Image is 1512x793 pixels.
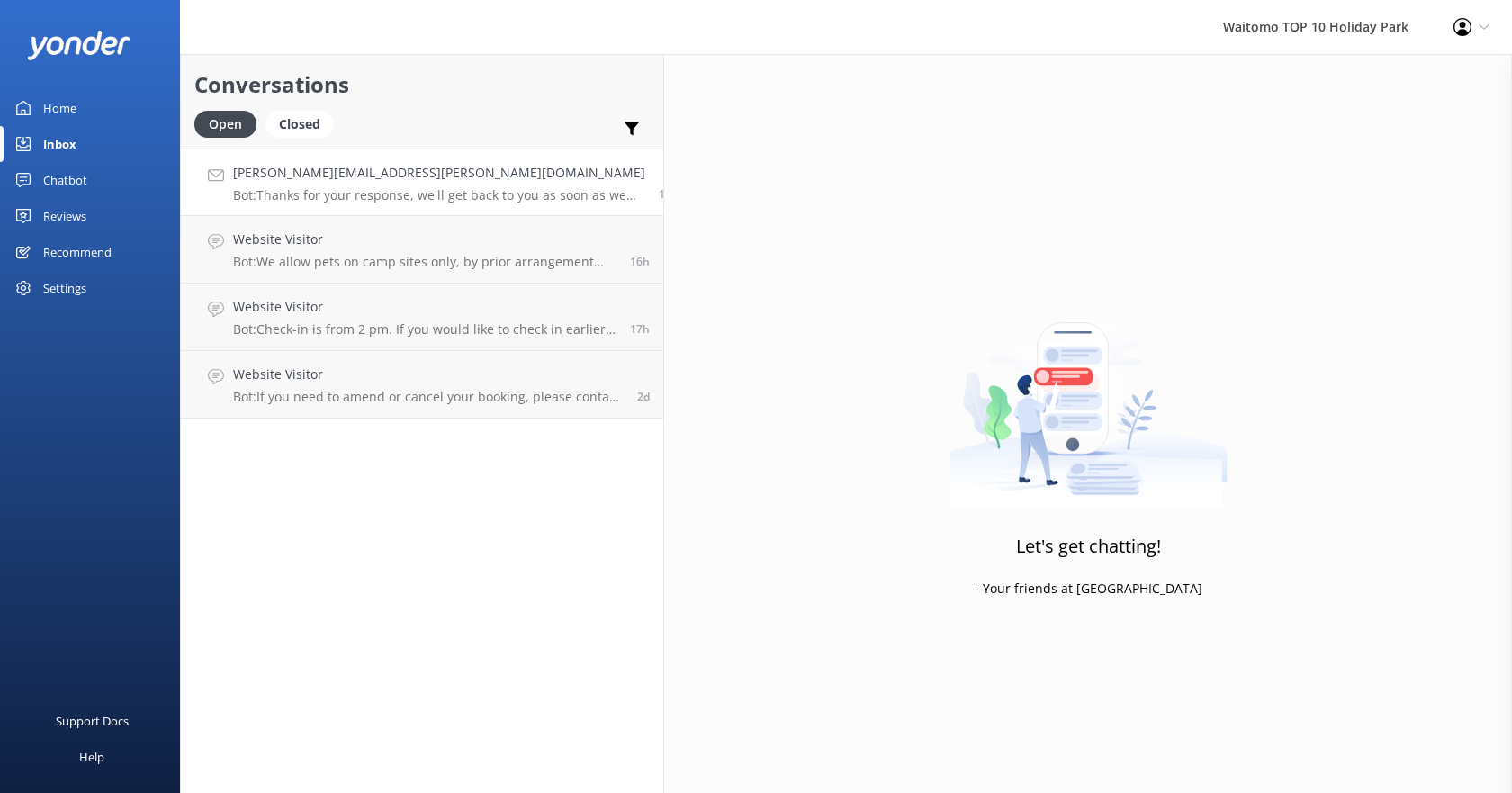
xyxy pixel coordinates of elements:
[194,68,650,102] h2: Conversations
[233,187,645,203] p: Bot: Thanks for your response, we'll get back to you as soon as we can during opening hours.
[975,579,1202,599] p: - Your friends at [GEOGRAPHIC_DATA]
[43,126,76,162] div: Inbox
[181,351,663,419] a: Website VisitorBot:If you need to amend or cancel your booking, please contact [EMAIL_ADDRESS][DO...
[233,230,616,249] h4: Website Visitor
[43,270,86,306] div: Settings
[27,31,130,60] img: yonder-white-logo.png
[233,254,616,270] p: Bot: We allow pets on camp sites only, by prior arrangement outside of peak season with a charge ...
[181,216,663,284] a: Website VisitorBot:We allow pets on camp sites only, by prior arrangement outside of peak season ...
[1016,532,1161,561] h3: Let's get chatting!
[43,234,112,270] div: Recommend
[233,389,624,405] p: Bot: If you need to amend or cancel your booking, please contact [EMAIL_ADDRESS][DOMAIN_NAME].
[194,113,265,133] a: Open
[265,113,343,133] a: Closed
[194,111,256,138] div: Open
[233,163,645,183] h4: [PERSON_NAME][EMAIL_ADDRESS][PERSON_NAME][DOMAIN_NAME]
[659,186,679,202] span: Sep 24 2025 09:15pm (UTC +12:00) Pacific/Auckland
[233,365,624,384] h4: Website Visitor
[233,297,616,317] h4: Website Visitor
[56,703,129,739] div: Support Docs
[265,111,334,138] div: Closed
[43,90,76,126] div: Home
[637,389,650,404] span: Sep 22 2025 10:28pm (UTC +12:00) Pacific/Auckland
[181,149,663,216] a: [PERSON_NAME][EMAIL_ADDRESS][PERSON_NAME][DOMAIN_NAME]Bot:Thanks for your response, we'll get bac...
[79,739,104,775] div: Help
[43,198,86,234] div: Reviews
[949,284,1228,509] img: artwork of a man stealing a conversation from at giant smartphone
[43,162,87,198] div: Chatbot
[181,284,663,351] a: Website VisitorBot:Check-in is from 2 pm. If you would like to check in earlier, please call our ...
[630,254,650,269] span: Sep 24 2025 08:55pm (UTC +12:00) Pacific/Auckland
[233,321,616,338] p: Bot: Check-in is from 2 pm. If you would like to check in earlier, please call our team at [PHONE...
[630,321,650,337] span: Sep 24 2025 07:54pm (UTC +12:00) Pacific/Auckland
